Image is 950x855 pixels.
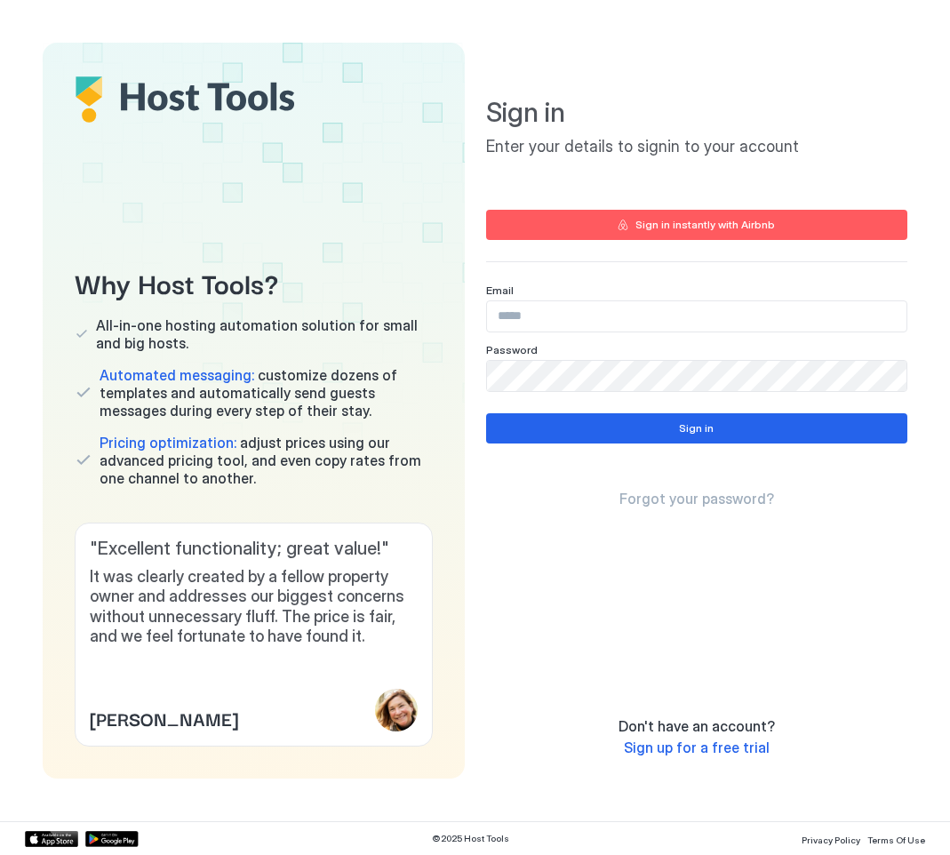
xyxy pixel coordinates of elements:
[100,366,254,384] span: Automated messaging:
[486,284,514,297] span: Email
[486,137,908,157] span: Enter your details to signin to your account
[486,343,538,356] span: Password
[90,705,238,731] span: [PERSON_NAME]
[375,689,418,731] div: profile
[486,96,908,130] span: Sign in
[100,434,433,487] span: adjust prices using our advanced pricing tool, and even copy rates from one channel to another.
[619,717,775,735] span: Don't have an account?
[100,366,433,420] span: customize dozens of templates and automatically send guests messages during every step of their s...
[486,413,908,443] button: Sign in
[432,833,509,844] span: © 2025 Host Tools
[635,217,775,233] div: Sign in instantly with Airbnb
[624,739,770,757] a: Sign up for a free trial
[90,567,418,647] span: It was clearly created by a fellow property owner and addresses our biggest concerns without unne...
[100,434,236,451] span: Pricing optimization:
[487,361,907,391] input: Input Field
[867,835,925,845] span: Terms Of Use
[75,262,433,302] span: Why Host Tools?
[802,835,860,845] span: Privacy Policy
[619,490,774,508] a: Forgot your password?
[90,538,418,560] span: " Excellent functionality; great value! "
[867,829,925,848] a: Terms Of Use
[679,420,714,436] div: Sign in
[802,829,860,848] a: Privacy Policy
[486,210,908,240] button: Sign in instantly with Airbnb
[85,831,139,847] a: Google Play Store
[487,301,907,332] input: Input Field
[624,739,770,756] span: Sign up for a free trial
[619,490,774,507] span: Forgot your password?
[96,316,432,352] span: All-in-one hosting automation solution for small and big hosts.
[25,831,78,847] a: App Store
